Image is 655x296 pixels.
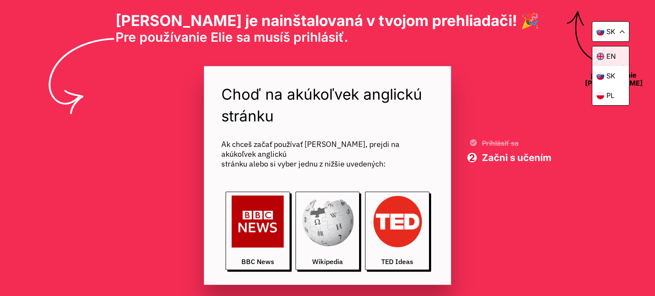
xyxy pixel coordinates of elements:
span: Choď na akúkoľvek anglickú stránku [221,83,434,127]
a: TED Ideas [365,192,429,270]
span: Wikipedia [312,257,343,266]
span: Ak chceš začať používať [PERSON_NAME], prejdi na akúkoľvek anglickú stránku alebo si vyber jednu ... [221,139,434,169]
span: Začni s učením [482,153,551,162]
p: pl [606,91,614,100]
p: sk [606,72,615,80]
p: en [606,52,616,60]
a: Wikipedia [296,192,360,270]
img: wikipedia [301,195,354,248]
span: Klikni pre otvorenie [PERSON_NAME] [580,62,647,87]
span: BBC News [241,257,274,266]
a: BBC News [226,192,290,270]
h1: [PERSON_NAME] je nainštalovaná v tvojom prehliadači! 🎉 [116,11,539,29]
span: Pre používanie Elie sa musíš prihlásiť. ‎ ‎ ‎ ‎ ‎ ‎ ‎ ‎ ‎ ‎ ‎ ‎ [116,29,539,45]
span: TED Ideas [381,257,413,266]
img: ted [371,195,423,248]
span: Prihlásiť sa [482,140,551,147]
p: sk [606,27,615,36]
img: bbc [232,195,284,248]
